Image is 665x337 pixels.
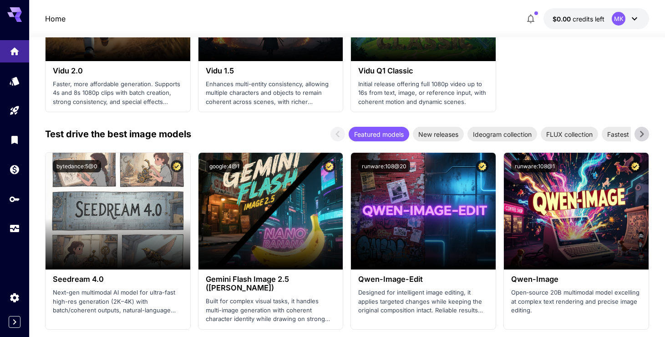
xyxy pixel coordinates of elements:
button: Certified Model – Vetted for best performance and includes a commercial license. [629,160,641,172]
div: Ideogram collection [467,127,537,141]
div: API Keys [9,191,20,202]
h3: Gemini Flash Image 2.5 ([PERSON_NAME]) [206,275,336,292]
span: Featured models [349,130,409,139]
span: Fastest models [602,130,658,139]
button: runware:108@20 [358,160,410,172]
p: Open‑source 20B multimodal model excelling at complex text rendering and precise image editing. [511,288,641,315]
div: Models [9,73,20,84]
button: Certified Model – Vetted for best performance and includes a commercial license. [476,160,488,172]
button: runware:108@1 [511,160,558,172]
p: Initial release offering full 1080p video up to 16s from text, image, or reference input, with co... [358,80,488,107]
h3: Qwen-Image [511,275,641,284]
div: Featured models [349,127,409,141]
div: Settings [9,289,20,301]
div: Library [9,134,20,145]
div: Playground [9,105,20,116]
span: FLUX collection [541,130,598,139]
div: New releases [413,127,464,141]
h3: Vidu Q1 Classic [358,67,488,75]
span: $0.00 [553,15,573,23]
p: Enhances multi-entity consistency, allowing multiple characters and objects to remain coherent ac... [206,80,336,107]
span: Ideogram collection [467,130,537,139]
p: Test drive the best image models [45,127,191,141]
div: Fastest models [602,127,658,141]
p: Designed for intelligent image editing, it applies targeted changes while keeping the original co... [358,288,488,315]
nav: breadcrumb [45,13,66,24]
div: Wallet [9,164,20,175]
div: $0.00 [553,14,604,24]
button: Expand sidebar [9,316,20,328]
img: alt [504,153,649,270]
button: bytedance:5@0 [53,160,101,172]
img: alt [46,153,190,270]
button: $0.00MK [543,8,649,29]
div: Home [9,43,20,54]
button: google:4@1 [206,160,243,172]
button: Certified Model – Vetted for best performance and includes a commercial license. [323,160,335,172]
img: alt [351,153,496,270]
button: Certified Model – Vetted for best performance and includes a commercial license. [171,160,183,172]
h3: Vidu 2.0 [53,67,183,75]
h3: Qwen-Image-Edit [358,275,488,284]
p: Faster, more affordable generation. Supports 4s and 8s 1080p clips with batch creation, strong co... [53,80,183,107]
h3: Vidu 1.5 [206,67,336,75]
div: MK [612,12,625,26]
a: Home [45,13,66,24]
span: credits left [573,15,604,23]
p: Built for complex visual tasks, it handles multi-image generation with coherent character identit... [206,297,336,324]
span: New releases [413,130,464,139]
p: Next-gen multimodal AI model for ultra-fast high-res generation (2K–4K) with batch/coherent outpu... [53,288,183,315]
img: alt [198,153,343,270]
div: FLUX collection [541,127,598,141]
div: Usage [9,220,20,231]
h3: Seedream 4.0 [53,275,183,284]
